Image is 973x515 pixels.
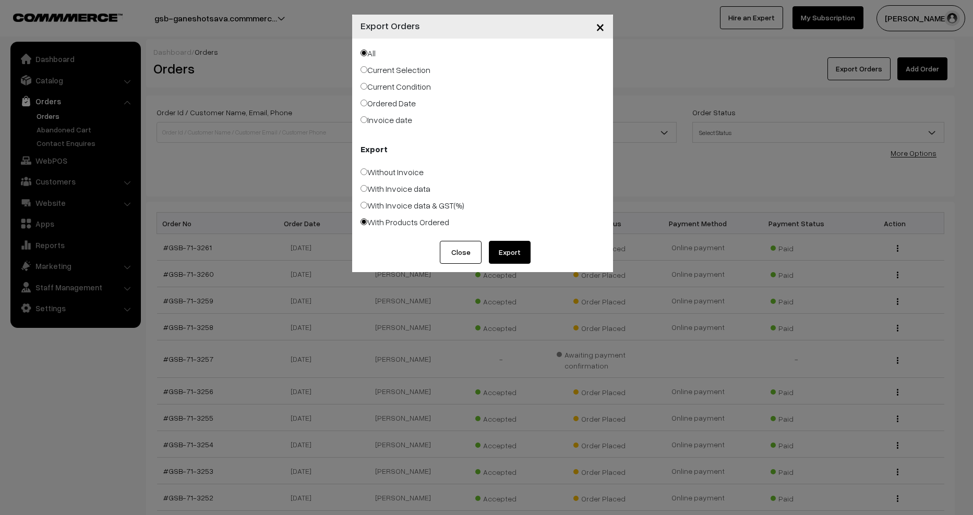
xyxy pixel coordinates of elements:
input: Without Invoice [361,168,367,175]
input: Current Selection [361,66,367,73]
input: Ordered Date [361,100,367,106]
input: With Invoice data [361,185,367,192]
label: Ordered Date [361,97,416,109]
input: Invoice date [361,116,367,123]
input: Current Condition [361,83,367,90]
input: With Products Ordered [361,218,367,225]
label: With Products Ordered [361,216,449,228]
input: All [361,50,367,56]
input: With Invoice data & GST(%) [361,202,367,209]
label: All [361,47,376,59]
label: Invoice date [361,114,412,126]
b: Export [361,143,388,155]
button: Export [489,241,531,264]
span: × [596,17,605,36]
button: Close [587,10,613,43]
label: With Invoice data [361,182,430,195]
label: Without Invoice [361,166,424,178]
label: With Invoice data & GST(%) [361,199,464,212]
label: Current Selection [361,64,430,76]
label: Current Condition [361,80,431,93]
button: Close [440,241,482,264]
h4: Export Orders [361,19,420,33]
